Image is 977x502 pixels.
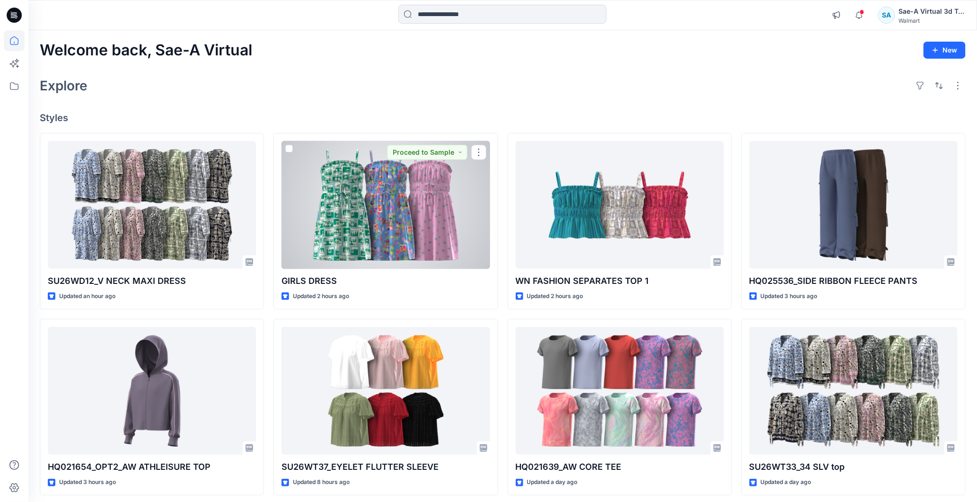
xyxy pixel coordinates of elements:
[761,477,811,487] p: Updated a day ago
[40,78,88,93] h2: Explore
[516,327,724,455] a: HQ021639_AW CORE TEE
[282,460,490,474] p: SU26WT37_EYELET FLUTTER SLEEVE
[48,460,256,474] p: HQ021654_OPT2_AW ATHLEISURE TOP
[924,42,966,59] button: New
[282,141,490,269] a: GIRLS DRESS
[516,141,724,269] a: WN FASHION SEPARATES TOP 1
[899,6,965,17] div: Sae-A Virtual 3d Team
[878,7,895,24] div: SA
[282,274,490,288] p: GIRLS DRESS
[749,274,958,288] p: HQ025536_SIDE RIBBON FLEECE PANTS
[48,274,256,288] p: SU26WD12_V NECK MAXI DRESS
[40,42,252,59] h2: Welcome back, Sae-A Virtual
[48,141,256,269] a: SU26WD12_V NECK MAXI DRESS
[59,477,116,487] p: Updated 3 hours ago
[527,291,583,301] p: Updated 2 hours ago
[48,327,256,455] a: HQ021654_OPT2_AW ATHLEISURE TOP
[40,112,966,123] h4: Styles
[59,291,115,301] p: Updated an hour ago
[282,327,490,455] a: SU26WT37_EYELET FLUTTER SLEEVE
[293,291,349,301] p: Updated 2 hours ago
[516,274,724,288] p: WN FASHION SEPARATES TOP 1
[899,17,965,24] div: Walmart
[516,460,724,474] p: HQ021639_AW CORE TEE
[293,477,350,487] p: Updated 8 hours ago
[749,141,958,269] a: HQ025536_SIDE RIBBON FLEECE PANTS
[527,477,578,487] p: Updated a day ago
[749,460,958,474] p: SU26WT33_34 SLV top
[749,327,958,455] a: SU26WT33_34 SLV top
[761,291,818,301] p: Updated 3 hours ago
